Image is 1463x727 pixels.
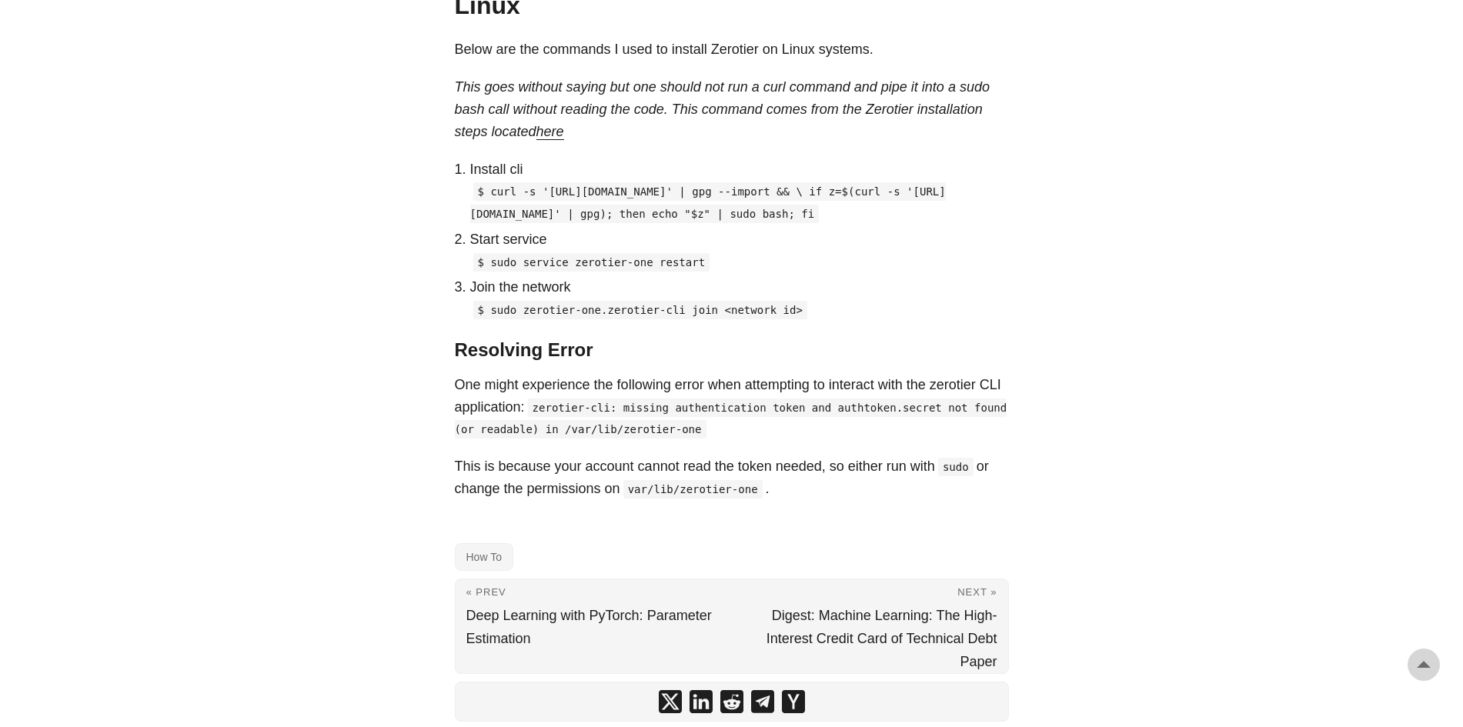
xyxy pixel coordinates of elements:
a: Next » Digest: Machine Learning: The High-Interest Credit Card of Technical Debt Paper [732,579,1008,673]
p: This is because your account cannot read the token needed, so either run with or change the permi... [455,455,1009,500]
code: $ sudo service zerotier-one restart [473,253,710,272]
code: zerotier-cli: missing authentication token and authtoken.secret not found (or readable) in /var/l... [455,399,1007,439]
a: share Install Zerotier CLI Linux on ycombinator [782,690,805,713]
span: Next » [957,586,997,598]
a: share Install Zerotier CLI Linux on linkedin [690,690,713,713]
p: One might experience the following error when attempting to interact with the zerotier CLI applic... [455,374,1009,440]
em: This goes without saying but one should not run a curl command and pipe it into a sudo bash call ... [455,79,990,139]
code: sudo [938,458,974,476]
a: share Install Zerotier CLI Linux on x [659,690,682,713]
span: Deep Learning with PyTorch: Parameter Estimation [466,608,712,646]
code: $ sudo zerotier-one.zerotier-cli join <network id> [473,301,807,319]
span: Digest: Machine Learning: The High-Interest Credit Card of Technical Debt Paper [767,608,997,669]
a: share Install Zerotier CLI Linux on telegram [751,690,774,713]
a: go to top [1408,649,1440,681]
a: « Prev Deep Learning with PyTorch: Parameter Estimation [456,579,732,673]
p: Start service [470,228,1009,251]
a: How To [455,543,513,571]
a: share Install Zerotier CLI Linux on reddit [720,690,743,713]
code: $ curl -s '[URL][DOMAIN_NAME]' | gpg --import && \ if z=$(curl -s '[URL][DOMAIN_NAME]' | gpg); th... [470,182,946,223]
code: var/lib/zerotier-one [623,480,763,499]
a: here [536,124,564,139]
p: Join the network [470,276,1009,298]
span: « Prev [466,586,506,598]
h3: Resolving Error [455,339,1009,362]
p: Install cli [470,158,1009,181]
p: Below are the commands I used to install Zerotier on Linux systems. [455,38,1009,61]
